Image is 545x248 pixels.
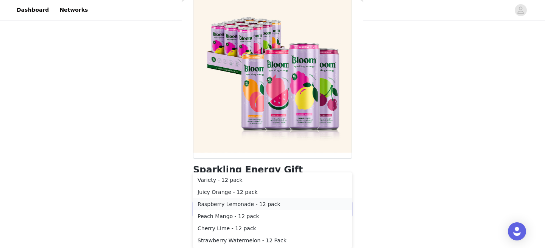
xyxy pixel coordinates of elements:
a: Dashboard [12,2,53,19]
div: Open Intercom Messenger [508,222,526,240]
h1: Sparkling Energy Gift [193,165,303,175]
li: Cherry Lime - 12 pack [193,222,352,234]
a: Networks [55,2,92,19]
div: avatar [517,4,524,16]
li: Strawberry Watermelon - 12 Pack [193,234,352,246]
li: Peach Mango - 12 pack [193,210,352,222]
li: Raspberry Lemonade - 12 pack [193,198,352,210]
li: Variety - 12 pack [193,174,352,186]
li: Juicy Orange - 12 pack [193,186,352,198]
